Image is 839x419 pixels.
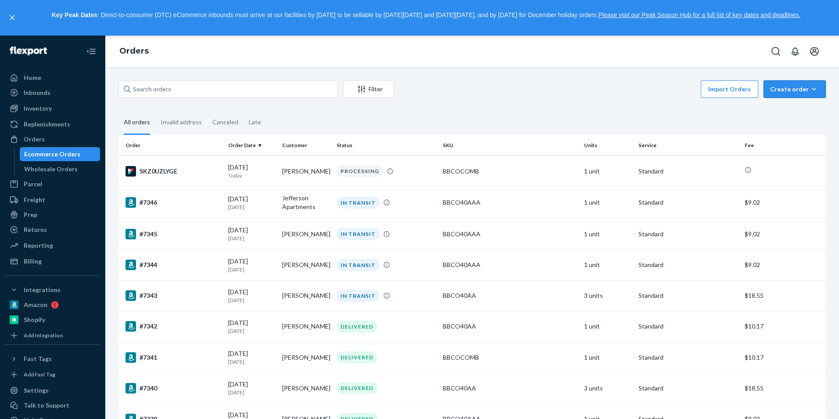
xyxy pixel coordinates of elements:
[5,132,100,146] a: Orders
[24,225,47,234] div: Returns
[24,371,55,378] div: Add Fast Tag
[741,187,826,219] td: $9.02
[635,135,741,156] th: Service
[5,254,100,268] a: Billing
[344,85,394,94] div: Filter
[741,311,826,342] td: $10.17
[581,311,635,342] td: 1 unit
[741,342,826,372] td: $10.17
[228,318,276,335] div: [DATE]
[228,358,276,365] p: [DATE]
[5,383,100,397] a: Settings
[337,165,383,177] div: PROCESSING
[5,223,100,237] a: Returns
[24,88,50,97] div: Inbounds
[24,354,52,363] div: Fast Tags
[118,80,338,98] input: Search orders
[581,280,635,311] td: 3 units
[228,296,276,304] p: [DATE]
[701,80,758,98] button: Import Orders
[581,156,635,187] td: 1 unit
[24,285,61,294] div: Integrations
[24,332,63,339] div: Add Integration
[741,219,826,249] td: $9.02
[786,43,804,60] button: Open notifications
[82,43,100,60] button: Close Navigation
[24,135,45,144] div: Orders
[443,167,577,176] div: BBCOCOMB
[228,195,276,211] div: [DATE]
[443,198,577,207] div: BBCO40AAA
[638,260,738,269] p: Standard
[228,327,276,335] p: [DATE]
[806,43,823,60] button: Open account menu
[118,135,225,156] th: Order
[24,315,45,324] div: Shopify
[5,86,100,100] a: Inbounds
[24,300,47,309] div: Amazon
[741,249,826,280] td: $9.02
[337,351,377,363] div: DELIVERED
[5,313,100,327] a: Shopify
[228,288,276,304] div: [DATE]
[5,398,100,412] button: Talk to Support
[443,384,577,393] div: BBCO40AA
[638,230,738,238] p: Standard
[125,290,221,301] div: #7343
[5,283,100,297] button: Integrations
[598,11,800,18] a: Please visit our Peak Season Hub for a full list of key dates and deadlines.
[124,111,150,135] div: All orders
[741,373,826,404] td: $18.55
[20,147,100,161] a: Ecommerce Orders
[741,280,826,311] td: $18.55
[24,257,42,266] div: Billing
[333,135,439,156] th: Status
[638,198,738,207] p: Standard
[21,8,831,23] p: : Direct-to-consumer (DTC) eCommerce inbounds must arrive at our facilities by [DATE] to be sella...
[24,401,69,410] div: Talk to Support
[443,353,577,362] div: BBCOCOMB
[443,230,577,238] div: BBCO40AAA
[770,85,819,94] div: Create order
[228,380,276,396] div: [DATE]
[279,187,333,219] td: Jefferson Apartments
[279,219,333,249] td: [PERSON_NAME]
[5,117,100,131] a: Replenishments
[5,208,100,222] a: Prep
[228,226,276,242] div: [DATE]
[225,135,279,156] th: Order Date
[24,120,70,129] div: Replenishments
[24,210,37,219] div: Prep
[24,180,42,188] div: Parcel
[112,39,156,64] ol: breadcrumbs
[337,321,377,332] div: DELIVERED
[24,73,41,82] div: Home
[279,311,333,342] td: [PERSON_NAME]
[337,382,377,394] div: DELIVERED
[337,259,380,271] div: IN TRANSIT
[20,162,100,176] a: Wholesale Orders
[24,165,78,173] div: Wholesale Orders
[125,260,221,270] div: #7344
[443,260,577,269] div: BBCO40AAA
[24,104,52,113] div: Inventory
[8,13,17,22] button: close,
[279,156,333,187] td: [PERSON_NAME]
[125,229,221,239] div: #7345
[443,322,577,331] div: BBCO40AA
[343,80,394,98] button: Filter
[24,195,45,204] div: Freight
[638,291,738,300] p: Standard
[279,249,333,280] td: [PERSON_NAME]
[125,197,221,208] div: #7346
[5,101,100,116] a: Inventory
[228,203,276,211] p: [DATE]
[638,167,738,176] p: Standard
[638,322,738,331] p: Standard
[24,150,80,159] div: Ecommerce Orders
[279,373,333,404] td: [PERSON_NAME]
[5,330,100,341] a: Add Integration
[161,111,202,134] div: Invalid address
[228,349,276,365] div: [DATE]
[282,141,330,149] div: Customer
